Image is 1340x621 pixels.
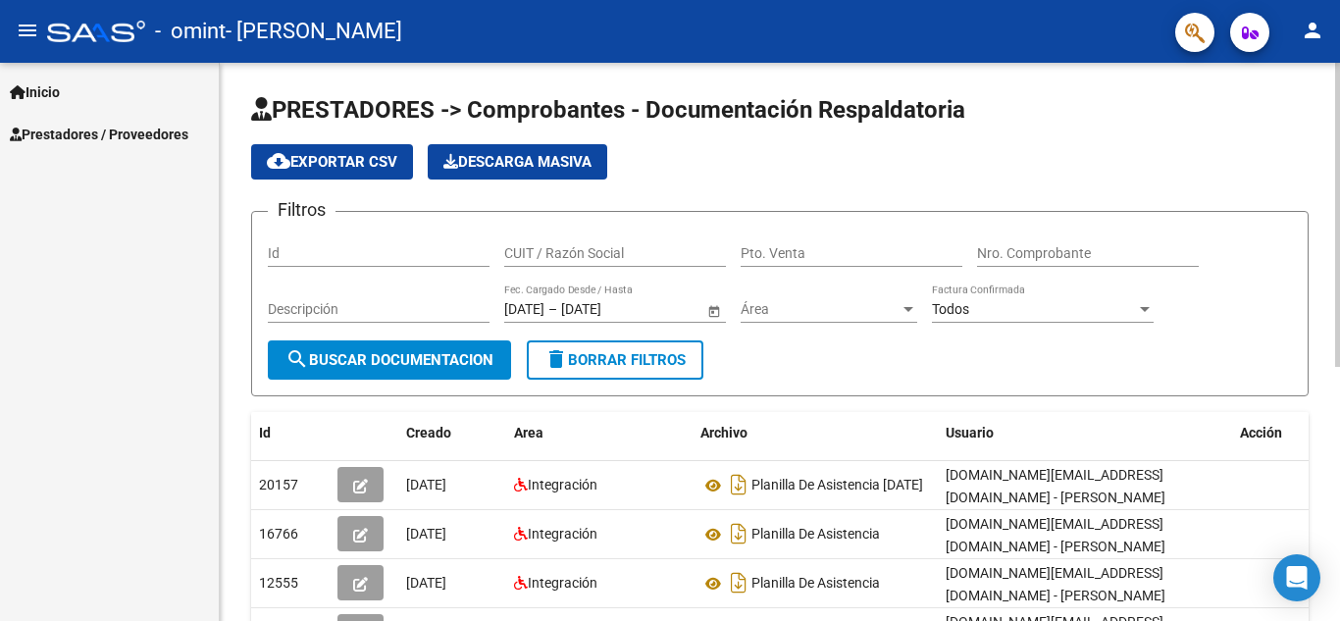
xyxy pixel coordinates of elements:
[544,347,568,371] mat-icon: delete
[406,575,446,591] span: [DATE]
[406,526,446,542] span: [DATE]
[16,19,39,42] mat-icon: menu
[528,526,597,542] span: Integración
[938,412,1232,454] datatable-header-cell: Usuario
[528,477,597,492] span: Integración
[751,576,880,592] span: Planilla De Asistencia
[406,477,446,492] span: [DATE]
[703,300,724,321] button: Open calendar
[946,467,1165,505] span: [DOMAIN_NAME][EMAIL_ADDRESS][DOMAIN_NAME] - [PERSON_NAME]
[259,526,298,542] span: 16766
[226,10,402,53] span: - [PERSON_NAME]
[1301,19,1324,42] mat-icon: person
[268,340,511,380] button: Buscar Documentacion
[726,567,751,598] i: Descargar documento
[259,575,298,591] span: 12555
[741,301,900,318] span: Área
[285,347,309,371] mat-icon: search
[514,425,543,440] span: Area
[946,565,1165,603] span: [DOMAIN_NAME][EMAIL_ADDRESS][DOMAIN_NAME] - [PERSON_NAME]
[693,412,938,454] datatable-header-cell: Archivo
[1232,412,1330,454] datatable-header-cell: Acción
[443,153,592,171] span: Descarga Masiva
[1273,554,1320,601] div: Open Intercom Messenger
[700,425,747,440] span: Archivo
[259,425,271,440] span: Id
[751,478,923,493] span: Planilla De Asistencia [DATE]
[504,301,544,318] input: Fecha inicio
[548,301,557,318] span: –
[946,516,1165,554] span: [DOMAIN_NAME][EMAIL_ADDRESS][DOMAIN_NAME] - [PERSON_NAME]
[726,469,751,500] i: Descargar documento
[398,412,506,454] datatable-header-cell: Creado
[155,10,226,53] span: - omint
[10,124,188,145] span: Prestadores / Proveedores
[406,425,451,440] span: Creado
[544,351,686,369] span: Borrar Filtros
[528,575,597,591] span: Integración
[268,196,335,224] h3: Filtros
[285,351,493,369] span: Buscar Documentacion
[251,412,330,454] datatable-header-cell: Id
[10,81,60,103] span: Inicio
[251,144,413,180] button: Exportar CSV
[267,149,290,173] mat-icon: cloud_download
[506,412,693,454] datatable-header-cell: Area
[267,153,397,171] span: Exportar CSV
[527,340,703,380] button: Borrar Filtros
[726,518,751,549] i: Descargar documento
[428,144,607,180] app-download-masive: Descarga masiva de comprobantes (adjuntos)
[932,301,969,317] span: Todos
[251,96,965,124] span: PRESTADORES -> Comprobantes - Documentación Respaldatoria
[259,477,298,492] span: 20157
[428,144,607,180] button: Descarga Masiva
[751,527,880,543] span: Planilla De Asistencia
[561,301,657,318] input: Fecha fin
[946,425,994,440] span: Usuario
[1240,425,1282,440] span: Acción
